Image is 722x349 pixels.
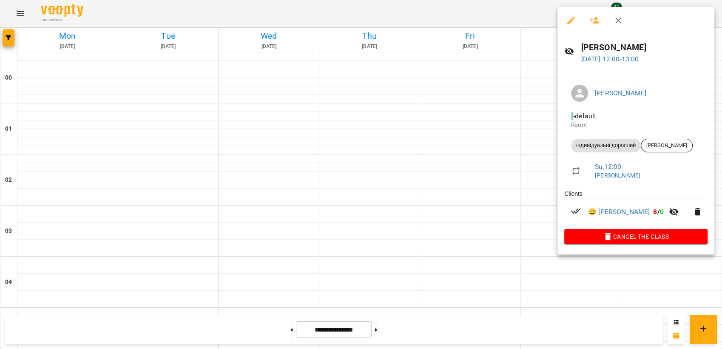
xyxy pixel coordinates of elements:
span: 0 [660,208,664,216]
a: [PERSON_NAME] [595,172,640,179]
span: [PERSON_NAME] [641,142,692,149]
ul: Clients [564,189,708,229]
span: 8 [653,208,657,216]
a: 😀 [PERSON_NAME] [588,207,650,217]
a: [DATE] 12:00-13:00 [581,55,639,63]
span: Cancel the class [571,232,701,242]
span: - default [571,112,598,120]
p: Room [571,121,701,129]
a: Su , 12:00 [595,163,621,171]
a: [PERSON_NAME] [595,89,646,97]
span: індивідуальні дорослий [571,142,641,149]
b: / [653,208,663,216]
h6: [PERSON_NAME] [581,41,708,54]
div: [PERSON_NAME] [641,139,693,152]
svg: Paid [571,206,581,216]
button: Cancel the class [564,229,708,244]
